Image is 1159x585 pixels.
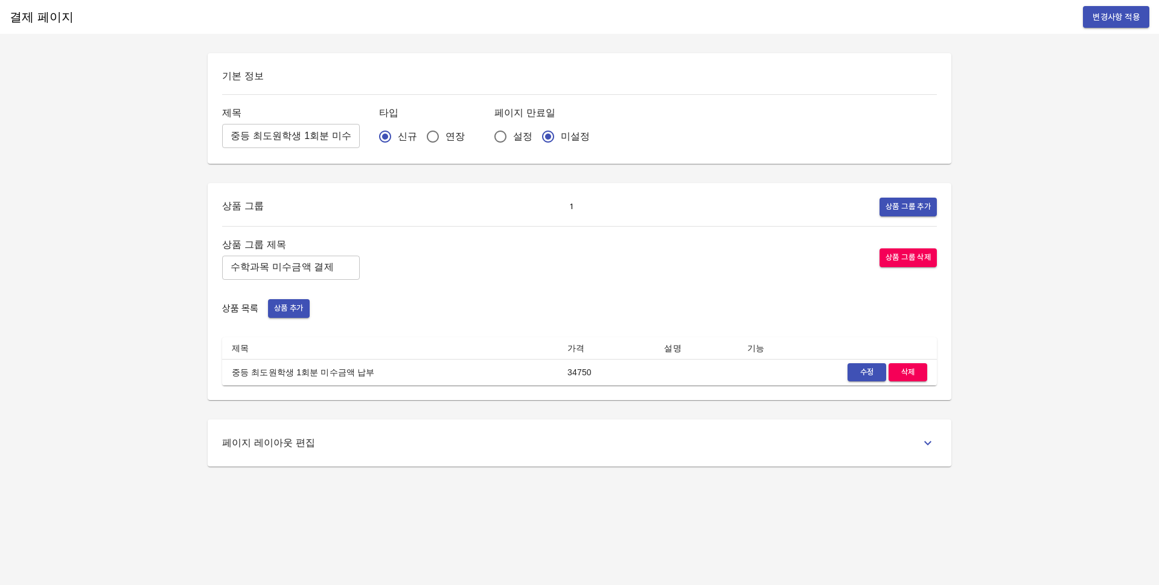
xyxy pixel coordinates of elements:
th: 기능 [738,337,937,360]
h6: 타입 [379,105,475,121]
td: 중등 최도원학생 1회분 미수금액 납부 [222,359,558,386]
span: 상품 그룹 추가 [886,200,931,214]
button: toggle-layout [919,434,937,452]
span: 신규 [398,129,417,144]
button: 1 [560,198,584,216]
span: 상품 추가 [274,302,304,315]
span: 상품 그룹 삭제 [886,251,931,265]
button: 상품 그룹 추가 [880,198,937,216]
td: 34750 [558,359,654,386]
h6: 기본 정보 [222,68,937,85]
button: 삭제 [889,363,927,382]
h6: 페이지 레이아웃 편집 [222,435,316,451]
span: 설정 [513,129,532,144]
span: 변경사항 적용 [1093,10,1140,25]
th: 가격 [558,337,654,360]
span: 삭제 [895,366,921,380]
h6: 결제 페이지 [10,7,74,27]
span: 연장 [445,129,465,144]
span: 1 [563,200,581,214]
button: 수정 [848,363,886,382]
h6: 상품 그룹 제목 [222,236,360,253]
h6: 제목 [222,105,360,121]
th: 설명 [654,337,737,360]
h6: 페이지 만료일 [494,105,600,121]
span: 미설정 [561,129,590,144]
span: 상품 목록 [222,303,258,314]
div: 페이지 레이아웃 편집toggle-layout [222,434,937,452]
h6: 상품 그룹 [222,198,264,216]
button: 상품 그룹 삭제 [880,248,937,267]
span: 수정 [854,366,880,380]
button: 변경사항 적용 [1083,6,1149,28]
button: 상품 추가 [268,299,310,318]
th: 제목 [222,337,558,360]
